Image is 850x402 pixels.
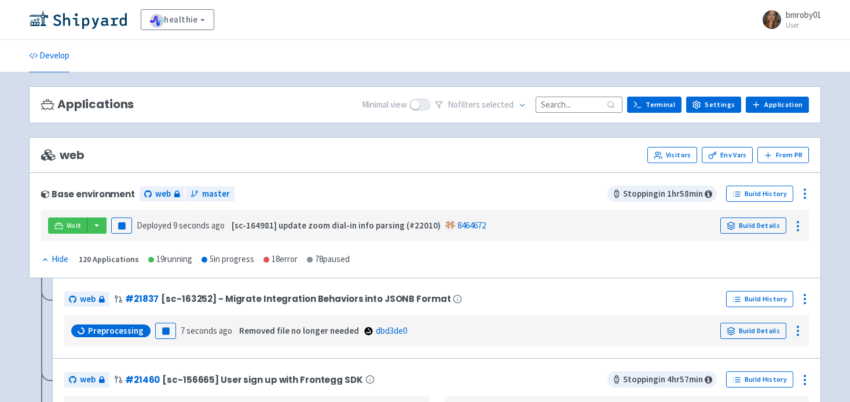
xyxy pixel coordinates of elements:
strong: Removed file no longer needed [239,325,359,336]
div: 78 paused [307,253,350,266]
div: 5 in progress [201,253,254,266]
button: Hide [41,253,69,266]
a: Develop [29,40,69,72]
span: web [80,293,96,306]
span: web [80,373,96,386]
span: Preprocessing [88,325,144,337]
strong: [sc-164981] update zoom dial-in info parsing (#22010) [232,220,441,231]
a: Visitors [647,147,697,163]
time: 9 seconds ago [173,220,225,231]
img: Shipyard logo [29,10,127,29]
a: master [186,186,235,202]
a: web [140,186,185,202]
button: Pause [111,217,132,234]
a: dbd3de0 [376,325,407,336]
a: 8464672 [457,220,486,231]
a: #21460 [125,374,160,386]
button: From PR [757,147,809,163]
span: Minimal view [362,98,407,112]
span: Deployed [137,220,225,231]
a: Build History [726,186,793,202]
div: 18 error [263,253,298,266]
div: Hide [41,253,68,266]
div: Base environment [41,189,135,199]
span: selected [482,99,514,110]
a: Application [746,97,809,113]
a: Visit [48,217,87,234]
span: bmroby01 [786,9,821,20]
button: Pause [155,323,176,339]
span: [sc-163252] - Migrate Integration Behaviors into JSONB Format [161,294,450,304]
span: Stopping in 4 hr 57 min [607,371,717,388]
div: 19 running [148,253,192,266]
div: 120 Applications [79,253,139,266]
span: [sc-156665] User sign up with Frontegg SDK [162,375,362,385]
a: Build Details [720,217,786,234]
a: web [64,372,109,388]
a: Build History [726,371,793,388]
span: No filter s [448,98,514,112]
a: Terminal [627,97,682,113]
span: web [155,187,171,201]
a: #21837 [125,293,159,305]
span: Stopping in 1 hr 58 min [607,186,717,202]
a: Build Details [720,323,786,339]
h3: Applications [41,98,134,111]
span: web [41,149,84,162]
a: Settings [686,97,741,113]
a: bmroby01 User [756,10,821,29]
a: Env Vars [702,147,753,163]
span: master [202,187,230,201]
input: Search... [536,97,622,112]
a: Build History [726,291,793,307]
time: 7 seconds ago [181,325,232,336]
span: Visit [67,221,82,230]
a: healthie [141,9,214,30]
small: User [786,21,821,29]
a: web [64,292,109,307]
